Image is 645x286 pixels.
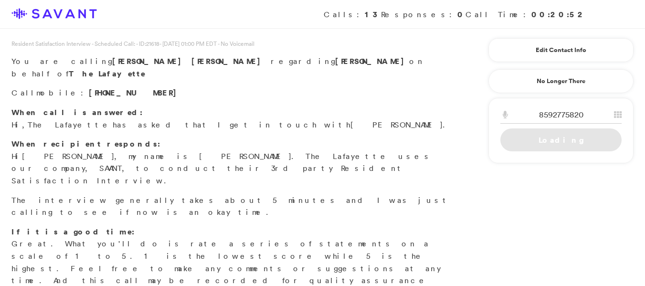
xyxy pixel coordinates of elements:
strong: 0 [457,9,465,20]
strong: 13 [365,9,381,20]
p: Hi, has asked that I get in touch with . [11,106,452,131]
span: The Lafayette [28,120,113,129]
strong: 00:20:52 [531,9,586,20]
p: You are calling regarding on behalf of [11,55,452,80]
p: Hi , my name is [PERSON_NAME]. The Lafayette uses our company, SAVANT, to conduct their 3rd party... [11,138,452,187]
span: [PERSON_NAME] [350,120,443,129]
span: [PHONE_NUMBER] [89,87,181,98]
strong: When recipient responds: [11,138,160,149]
strong: If it is a good time: [11,226,135,237]
strong: When call is answered: [11,107,143,117]
span: Resident Satisfaction Interview - Scheduled Call: - ID: - [DATE] 01:00 PM EDT - No Voicemail [11,40,254,48]
span: 21618 [146,40,159,48]
a: Loading [500,128,622,151]
a: No Longer There [488,69,634,93]
span: mobile [36,88,81,97]
a: Edit Contact Info [500,42,622,58]
p: Call : [11,87,452,99]
strong: [PERSON_NAME] [335,56,409,66]
span: [PERSON_NAME] [112,56,186,66]
p: The interview generally takes about 5 minutes and I was just calling to see if now is an okay time. [11,194,452,219]
span: [PERSON_NAME] [191,56,265,66]
span: [PERSON_NAME] [22,151,114,161]
strong: The Lafayette [69,68,145,79]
